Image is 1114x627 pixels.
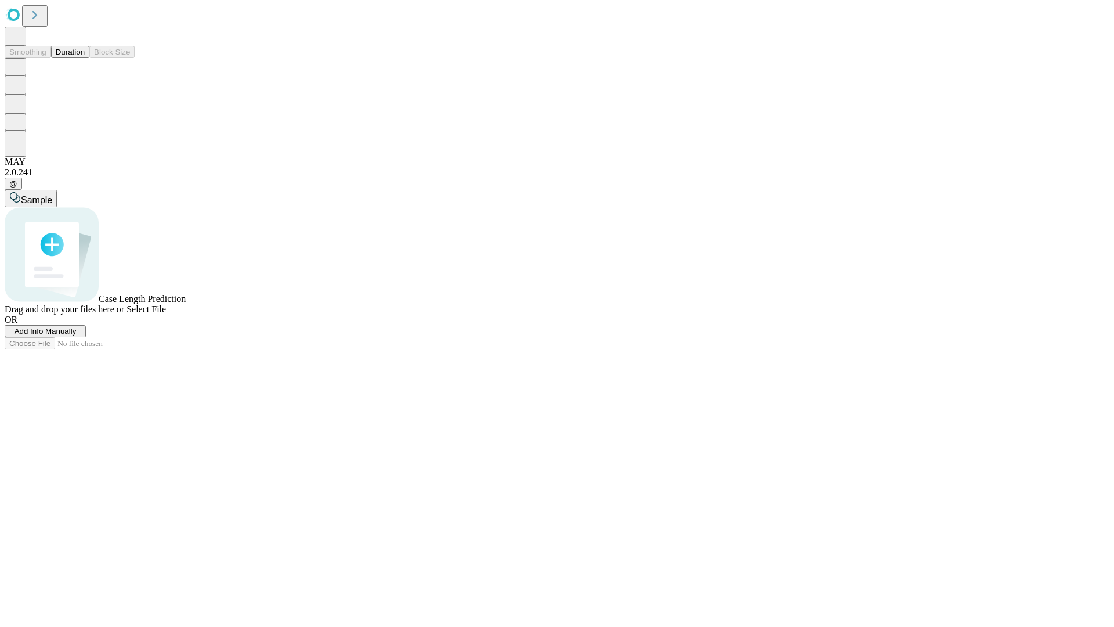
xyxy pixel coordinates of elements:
[99,294,186,304] span: Case Length Prediction
[5,325,86,337] button: Add Info Manually
[89,46,135,58] button: Block Size
[5,157,1109,167] div: MAY
[15,327,77,336] span: Add Info Manually
[5,178,22,190] button: @
[9,179,17,188] span: @
[5,304,124,314] span: Drag and drop your files here or
[5,167,1109,178] div: 2.0.241
[126,304,166,314] span: Select File
[51,46,89,58] button: Duration
[5,46,51,58] button: Smoothing
[5,315,17,325] span: OR
[5,190,57,207] button: Sample
[21,195,52,205] span: Sample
